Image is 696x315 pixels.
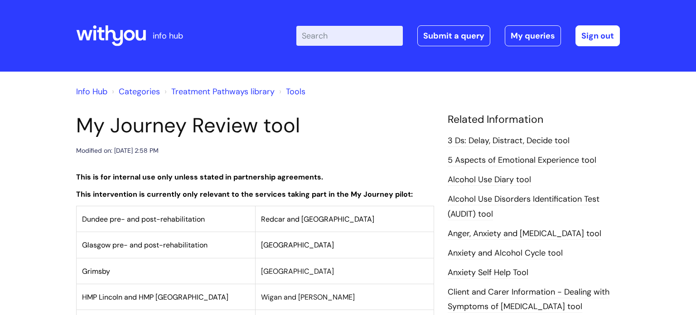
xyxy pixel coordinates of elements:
a: Anxiety and Alcohol Cycle tool [448,247,563,259]
span: Dundee pre- and post-rehabilitation [82,214,205,224]
span: HMP Lincoln and HMP [GEOGRAPHIC_DATA] [82,292,228,302]
span: [GEOGRAPHIC_DATA] [261,267,334,276]
a: Alcohol Use Disorders Identification Test (AUDIT) tool [448,194,599,220]
div: | - [296,25,620,46]
li: Tools [277,84,305,99]
li: Treatment Pathways library [162,84,275,99]
a: Client and Carer Information - Dealing with Symptoms of [MEDICAL_DATA] tool [448,286,609,313]
span: Wigan and [PERSON_NAME] [261,292,355,302]
a: Categories [119,86,160,97]
a: Treatment Pathways library [171,86,275,97]
span: Grimsby [82,267,110,276]
li: Solution home [110,84,160,99]
input: Search [296,26,403,46]
a: Info Hub [76,86,107,97]
a: 3 Ds: Delay, Distract, Decide tool [448,135,570,147]
span: Redcar and [GEOGRAPHIC_DATA] [261,214,374,224]
a: Tools [286,86,305,97]
a: Anxiety Self Help Tool [448,267,528,279]
strong: This is for internal use only unless stated in partnership agreements. [76,172,323,182]
strong: This intervention is currently only relevant to the services taking part in the My Journey pilot: [76,189,413,199]
a: Sign out [575,25,620,46]
span: [GEOGRAPHIC_DATA] [261,240,334,250]
p: info hub [153,29,183,43]
h1: My Journey Review tool [76,113,434,138]
span: Glasgow pre- and post-rehabilitation [82,240,208,250]
h4: Related Information [448,113,620,126]
a: 5 Aspects of Emotional Experience tool [448,155,596,166]
a: Alcohol Use Diary tool [448,174,531,186]
a: Anger, Anxiety and [MEDICAL_DATA] tool [448,228,601,240]
div: Modified on: [DATE] 2:58 PM [76,145,159,156]
a: Submit a query [417,25,490,46]
a: My queries [505,25,561,46]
